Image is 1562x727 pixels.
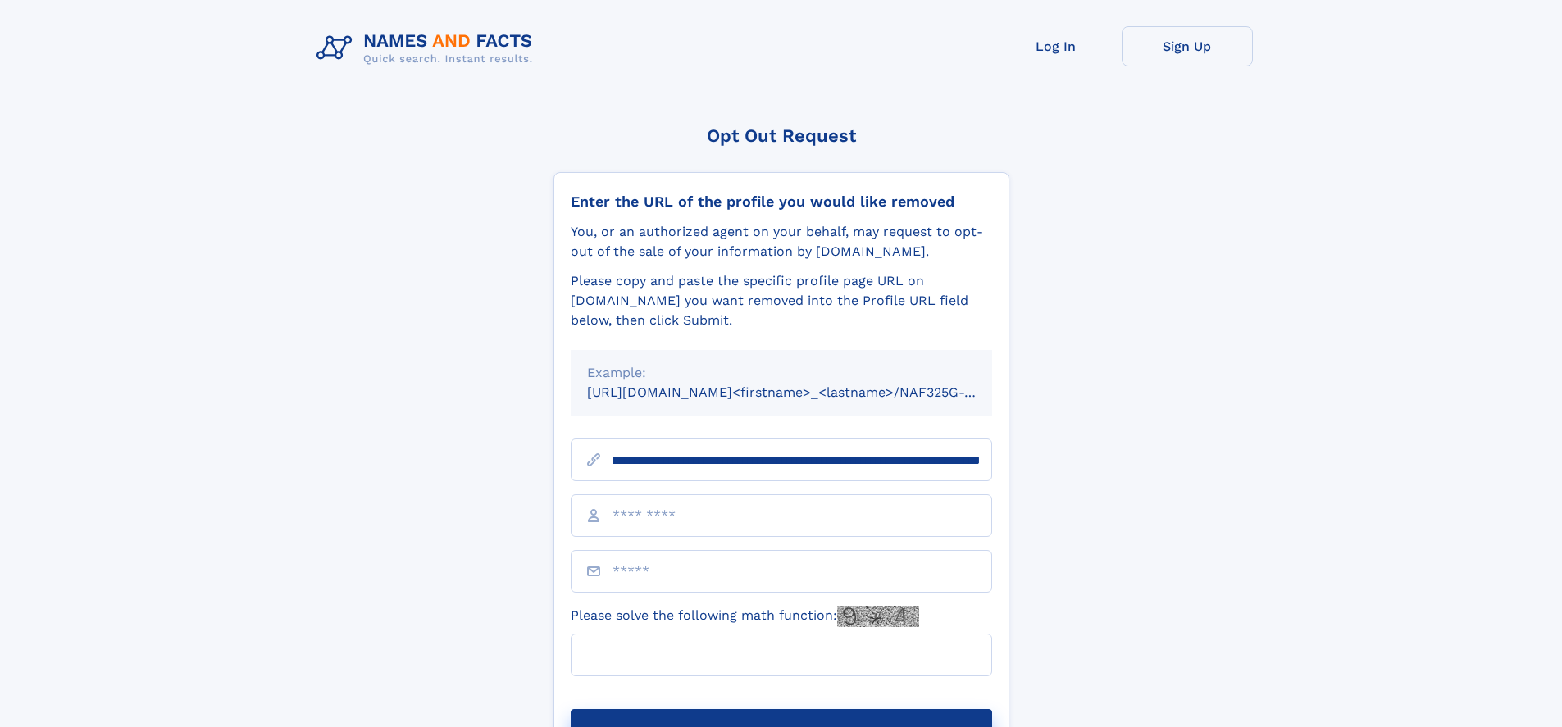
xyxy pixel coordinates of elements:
[1122,26,1253,66] a: Sign Up
[990,26,1122,66] a: Log In
[310,26,546,70] img: Logo Names and Facts
[571,193,992,211] div: Enter the URL of the profile you would like removed
[587,384,1023,400] small: [URL][DOMAIN_NAME]<firstname>_<lastname>/NAF325G-xxxxxxxx
[587,363,976,383] div: Example:
[571,222,992,261] div: You, or an authorized agent on your behalf, may request to opt-out of the sale of your informatio...
[571,271,992,330] div: Please copy and paste the specific profile page URL on [DOMAIN_NAME] you want removed into the Pr...
[571,606,919,627] label: Please solve the following math function:
[553,125,1009,146] div: Opt Out Request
